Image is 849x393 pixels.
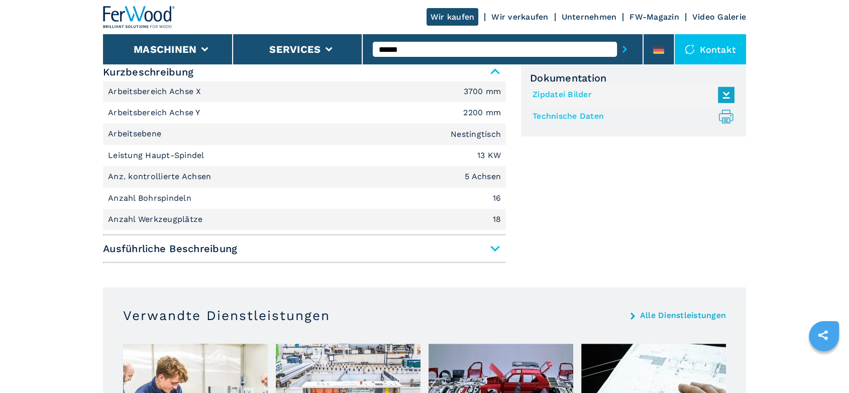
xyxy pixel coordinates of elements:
[629,12,679,22] a: FW-Magazin
[134,43,196,55] button: Maschinen
[103,240,506,258] span: Ausführliche Beschreibung
[810,323,835,348] a: sharethis
[675,34,746,64] div: Kontakt
[617,38,632,61] button: submit-button
[491,12,548,22] a: Wir verkaufen
[806,348,841,385] iframe: Chat
[103,81,506,230] div: Kurzbeschreibung
[108,150,207,161] p: Leistung Haupt-Spindel
[477,151,501,160] em: 13 KW
[530,72,737,84] span: Dokumentation
[108,193,194,204] p: Anzahl Bohrspindeln
[108,214,205,225] p: Anzahl Werkzeugplätze
[103,6,175,28] img: Ferwood
[108,128,164,139] p: Arbeitsebene
[451,130,501,138] em: Nestingtisch
[493,194,501,202] em: 16
[685,44,695,54] img: Kontakt
[123,307,330,324] h3: Verwandte Dienstleistungen
[533,87,729,103] a: Zipdatei Bilder
[692,12,746,22] a: Video Galerie
[103,63,506,81] span: Kurzbeschreibung
[108,107,203,118] p: Arbeitsbereich Achse Y
[427,8,479,26] a: Wir kaufen
[533,108,729,125] a: Technische Daten
[464,88,501,96] em: 3700 mm
[493,215,501,223] em: 18
[465,173,501,181] em: 5 Achsen
[108,86,204,97] p: Arbeitsbereich Achse X
[269,43,321,55] button: Services
[562,12,617,22] a: Unternehmen
[108,171,214,182] p: Anz. kontrollierte Achsen
[463,109,501,117] em: 2200 mm
[640,311,726,320] a: Alle Dienstleistungen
